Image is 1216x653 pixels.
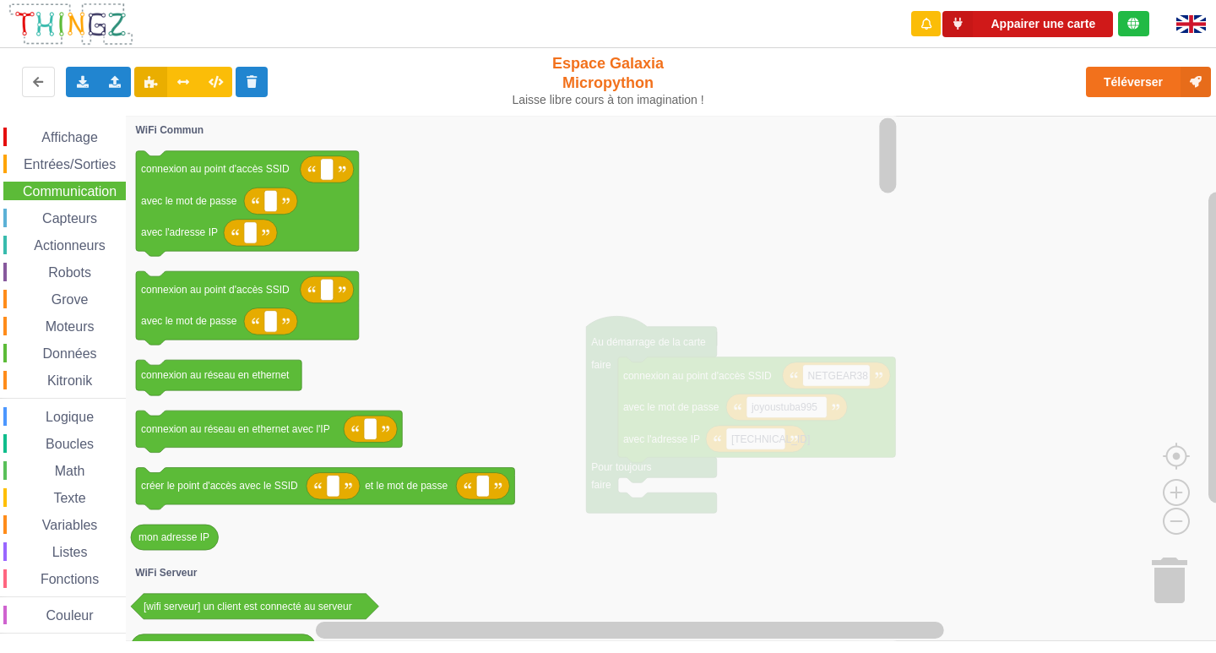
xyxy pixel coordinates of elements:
[39,130,100,144] span: Affichage
[8,2,134,46] img: thingz_logo.png
[41,346,100,361] span: Données
[21,157,118,171] span: Entrées/Sorties
[138,531,209,543] text: mon adresse IP
[43,437,96,451] span: Boucles
[141,316,237,328] text: avec le mot de passe
[141,369,290,381] text: connexion au réseau en ethernet
[46,265,94,280] span: Robots
[38,572,101,586] span: Fonctions
[141,195,237,207] text: avec le mot de passe
[43,410,96,424] span: Logique
[40,518,100,532] span: Variables
[136,124,204,136] text: WiFi Commun
[505,54,712,107] div: Espace Galaxia Micropython
[44,608,96,623] span: Couleur
[40,211,100,226] span: Capteurs
[45,373,95,388] span: Kitronik
[365,481,448,492] text: et le mot de passe
[141,481,298,492] text: créer le point d'accès avec le SSID
[141,227,218,239] text: avec l'adresse IP
[1118,11,1149,36] div: Tu es connecté au serveur de création de Thingz
[20,184,119,199] span: Communication
[1086,67,1211,97] button: Téléverser
[51,491,88,505] span: Texte
[1176,15,1206,33] img: gb.png
[52,464,88,478] span: Math
[942,11,1113,37] button: Appairer une carte
[135,567,198,579] text: WiFi Serveur
[144,601,352,612] text: [wifi serveur] un client est connecté au serveur
[141,164,290,176] text: connexion au point d'accès SSID
[141,284,290,296] text: connexion au point d'accès SSID
[141,423,330,435] text: connexion au réseau en ethernet avec l'IP
[31,238,108,253] span: Actionneurs
[50,545,90,559] span: Listes
[49,292,91,307] span: Grove
[43,319,97,334] span: Moteurs
[505,93,712,107] div: Laisse libre cours à ton imagination !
